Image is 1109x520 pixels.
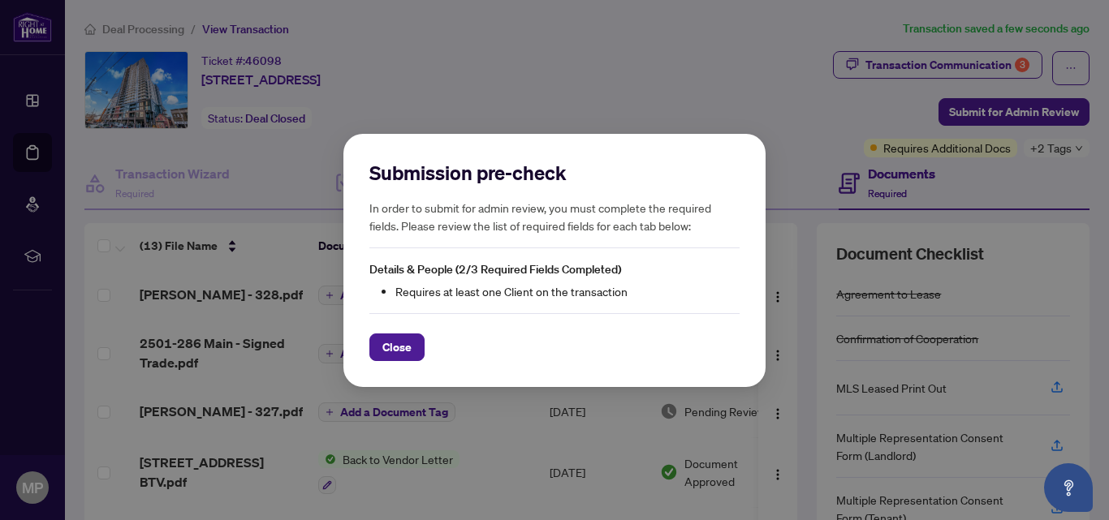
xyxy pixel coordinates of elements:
[369,160,740,186] h2: Submission pre-check
[382,333,412,359] span: Close
[369,199,740,234] h5: In order to submit for admin review, you must complete the required fields. Please review the lis...
[395,281,740,299] li: Requires at least one Client on the transaction
[1044,463,1093,512] button: Open asap
[369,262,621,277] span: Details & People (2/3 Required Fields Completed)
[369,333,425,360] button: Close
